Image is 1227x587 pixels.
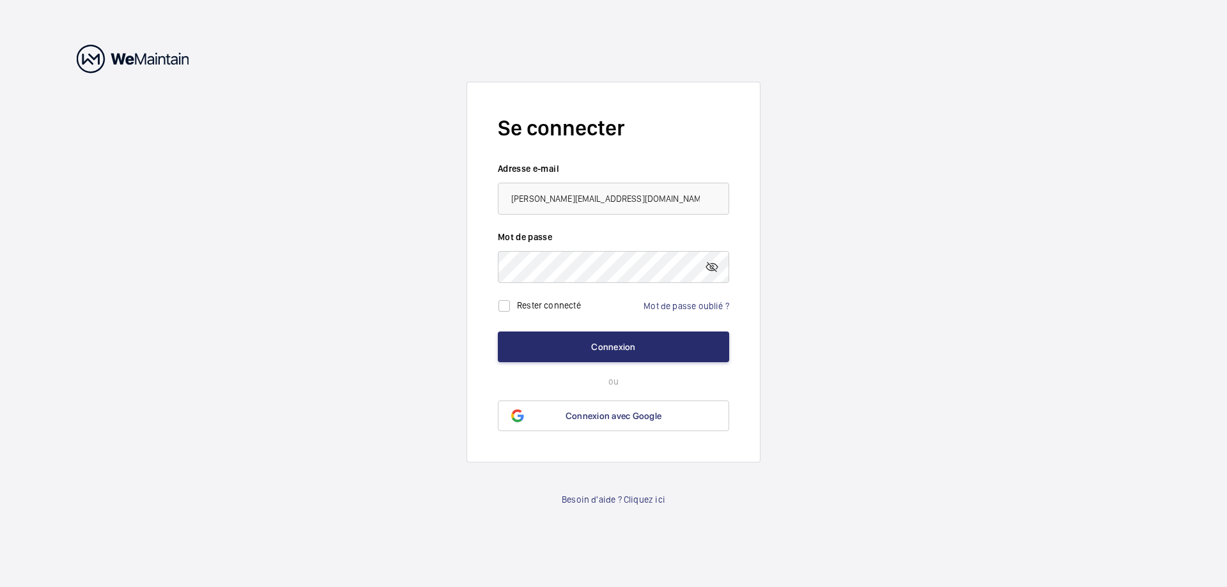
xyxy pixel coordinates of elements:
[498,332,729,362] button: Connexion
[498,162,729,175] label: Adresse e-mail
[517,300,581,310] label: Rester connecté
[644,301,729,311] a: Mot de passe oublié ?
[498,113,729,143] h2: Se connecter
[566,411,661,421] span: Connexion avec Google
[498,375,729,388] p: ou
[562,493,665,506] a: Besoin d'aide ? Cliquez ici
[498,183,729,215] input: Votre adresse e-mail
[498,231,729,243] label: Mot de passe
